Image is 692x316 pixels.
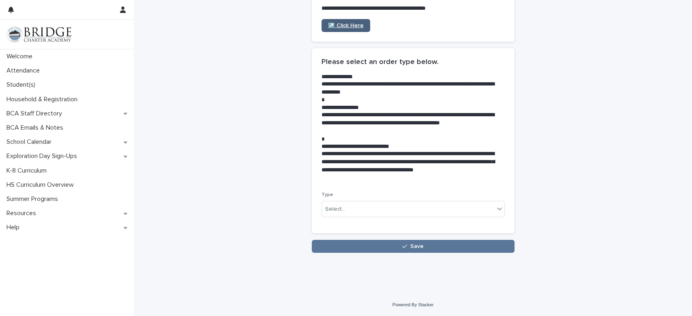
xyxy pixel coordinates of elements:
[3,53,39,60] p: Welcome
[3,138,58,146] p: School Calendar
[3,224,26,231] p: Help
[328,23,364,28] span: ↗️ Click Here
[3,110,69,117] p: BCA Staff Directory
[392,302,433,307] a: Powered By Stacker
[3,124,70,132] p: BCA Emails & Notes
[321,58,439,67] h2: Please select an order type below.
[321,19,370,32] a: ↗️ Click Here
[6,26,71,43] img: V1C1m3IdTEidaUdm9Hs0
[410,243,424,249] span: Save
[3,81,42,89] p: Student(s)
[325,205,345,214] div: Select...
[3,67,46,75] p: Attendance
[312,240,514,253] button: Save
[321,192,333,197] span: Type
[3,167,53,175] p: K-8 Curriculum
[3,195,64,203] p: Summer Programs
[3,96,84,103] p: Household & Registration
[3,181,80,189] p: HS Curriculum Overview
[3,152,84,160] p: Exploration Day Sign-Ups
[3,209,43,217] p: Resources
